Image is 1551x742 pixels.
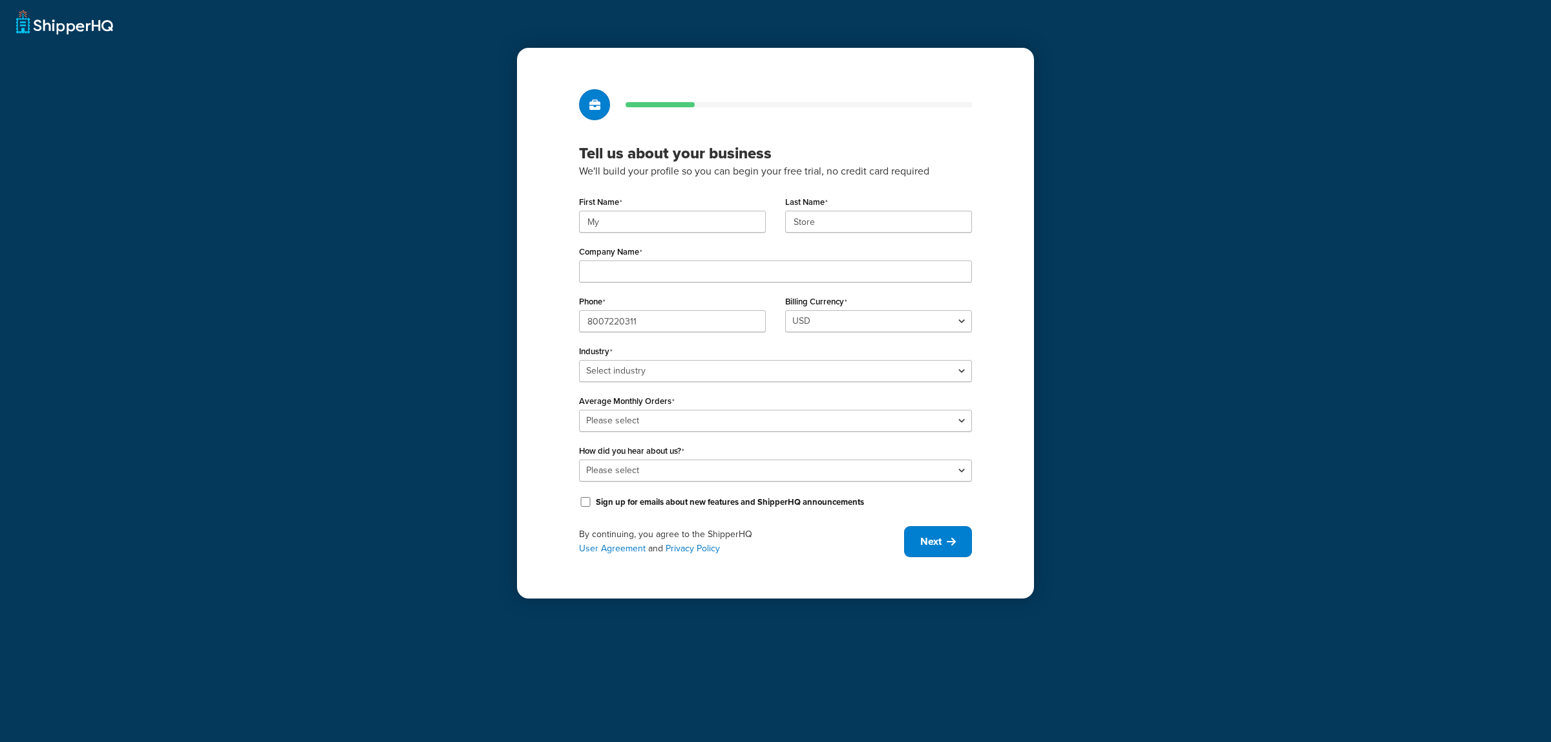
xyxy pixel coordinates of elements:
span: Next [920,535,942,549]
a: Privacy Policy [666,542,720,555]
p: We'll build your profile so you can begin your free trial, no credit card required [579,163,972,180]
label: How did you hear about us? [579,446,684,456]
a: User Agreement [579,542,646,555]
label: Average Monthly Orders [579,396,675,407]
label: Last Name [785,197,828,207]
div: By continuing, you agree to the ShipperHQ and [579,527,904,556]
h3: Tell us about your business [579,143,972,163]
label: First Name [579,197,622,207]
label: Company Name [579,247,642,257]
label: Industry [579,346,613,357]
label: Billing Currency [785,297,847,307]
button: Next [904,526,972,557]
label: Phone [579,297,606,307]
label: Sign up for emails about new features and ShipperHQ announcements [596,496,864,508]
